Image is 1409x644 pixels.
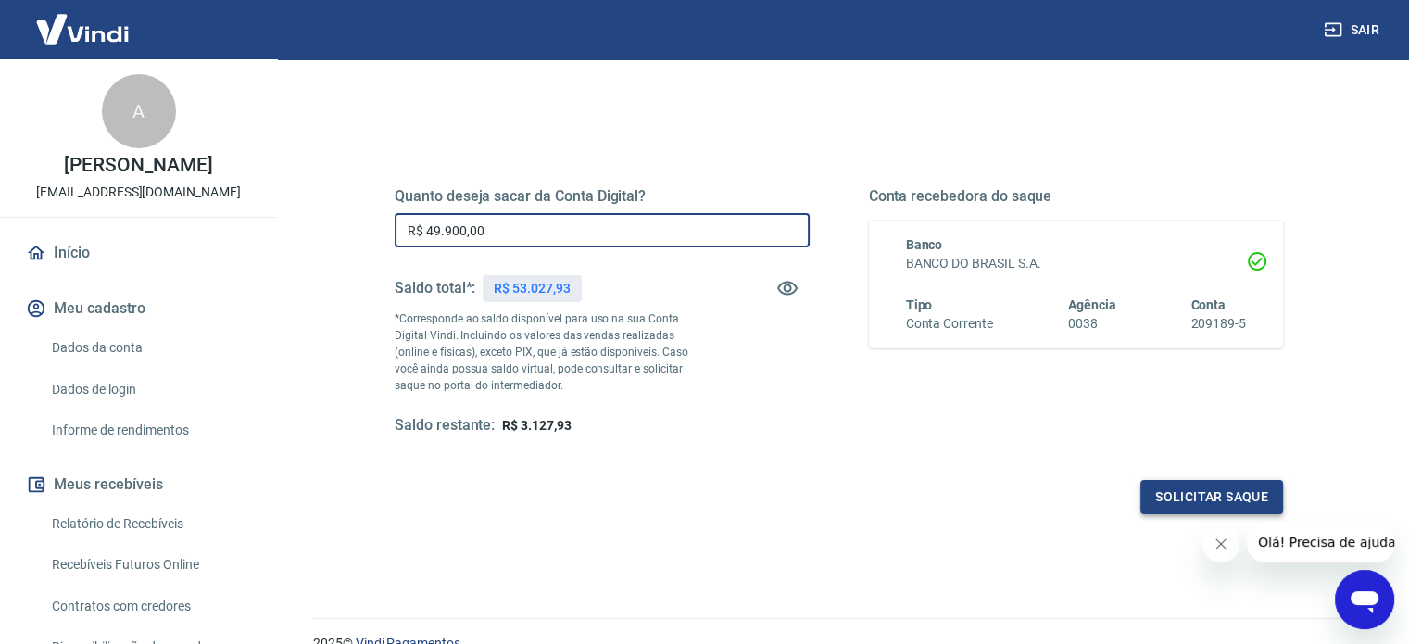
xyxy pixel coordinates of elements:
[44,505,255,543] a: Relatório de Recebíveis
[22,1,143,57] img: Vindi
[1140,480,1283,514] button: Solicitar saque
[102,74,176,148] div: A
[494,279,570,298] p: R$ 53.027,93
[11,13,156,28] span: Olá! Precisa de ajuda?
[869,187,1284,206] h5: Conta recebedora do saque
[64,156,212,175] p: [PERSON_NAME]
[906,297,933,312] span: Tipo
[395,416,495,436] h5: Saldo restante:
[44,546,255,584] a: Recebíveis Futuros Online
[1190,314,1246,334] h6: 209189-5
[1202,525,1239,562] iframe: Fechar mensagem
[906,314,993,334] h6: Conta Corrente
[44,329,255,367] a: Dados da conta
[44,371,255,409] a: Dados de login
[22,288,255,329] button: Meu cadastro
[906,254,1247,273] h6: BANCO DO BRASIL S.A.
[395,310,706,394] p: *Corresponde ao saldo disponível para uso na sua Conta Digital Vindi. Incluindo os valores das ve...
[44,587,255,625] a: Contratos com credores
[395,279,475,297] h5: Saldo total*:
[22,464,255,505] button: Meus recebíveis
[1335,570,1394,629] iframe: Botão para abrir a janela de mensagens
[395,187,810,206] h5: Quanto deseja sacar da Conta Digital?
[22,233,255,273] a: Início
[1068,297,1116,312] span: Agência
[1320,13,1387,47] button: Sair
[1068,314,1116,334] h6: 0038
[44,411,255,449] a: Informe de rendimentos
[1190,297,1226,312] span: Conta
[1247,522,1394,562] iframe: Mensagem da empresa
[36,183,241,202] p: [EMAIL_ADDRESS][DOMAIN_NAME]
[502,418,571,433] span: R$ 3.127,93
[906,237,943,252] span: Banco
